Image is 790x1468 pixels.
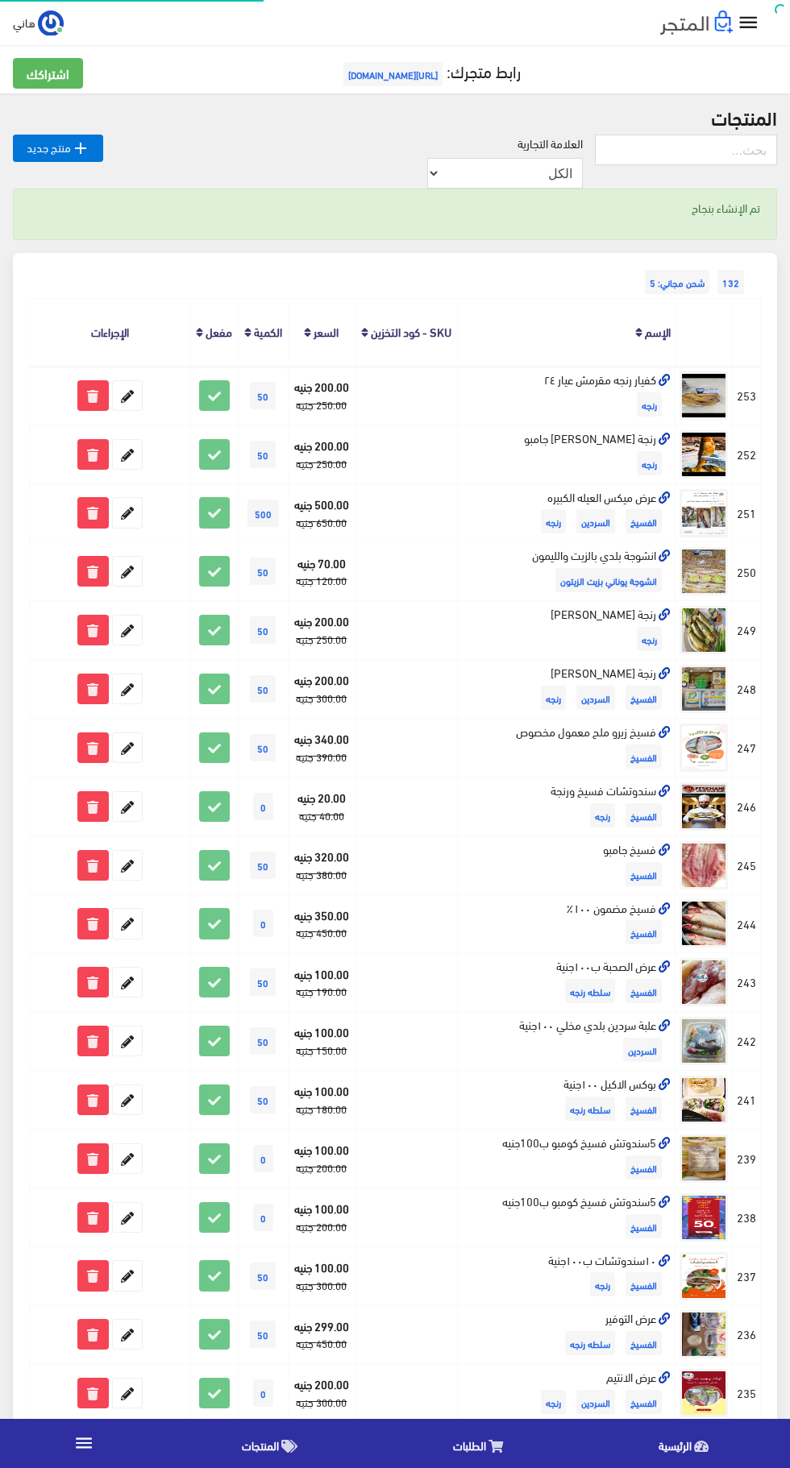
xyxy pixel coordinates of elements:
img: anshog-bldy-balzyt-oallymon.jpg [680,547,728,595]
strike: 40.00 جنيه [299,806,344,825]
td: 244 [732,894,760,953]
td: 235 [732,1364,760,1423]
td: رنجة [PERSON_NAME] [458,660,675,719]
span: 50 [250,1027,276,1055]
span: الرئيسية [659,1435,692,1455]
td: رنجة [PERSON_NAME] جامبو [458,425,675,483]
td: 247 [732,719,760,778]
strike: 250.00 جنيه [296,454,347,473]
span: رنجه [590,1272,615,1296]
td: 500.00 جنيه [289,483,355,542]
span: سلطه رنجه [565,979,615,1003]
a: رابط متجرك:[URL][DOMAIN_NAME] [339,56,521,85]
td: 100.00 جنيه [289,953,355,1012]
td: عرض الصحبة ب١٠٠جنية [458,953,675,1012]
td: 100.00 جنيه [289,1246,355,1305]
img: boks-alakyl-100gny.jpg [680,1076,728,1124]
td: 238 [732,1188,760,1246]
h2: المنتجات [13,106,777,127]
strike: 390.00 جنيه [296,747,347,766]
span: 0 [253,793,273,820]
span: رنجه [541,686,566,710]
td: 100.00 جنيه [289,1071,355,1130]
strike: 300.00 جنيه [296,1275,347,1295]
img: aard-myks-alaaylh-alkbyrh.jpg [680,489,728,537]
span: رنجه [541,509,566,533]
span: الفسيخ [626,920,662,944]
strike: 200.00 جنيه [296,1158,347,1177]
span: انشوجة يوناني بزيت الزيتون [555,568,662,592]
img: 5sndotsh-fsykh-kombo-b100gnyh.png [680,1134,728,1183]
span: 50 [250,1086,276,1113]
span: 0 [253,1145,273,1172]
td: 70.00 جنيه [289,542,355,601]
img: rng-mshoyh-aaly-alfhm.jpg [680,606,728,654]
td: 340.00 جنيه [289,719,355,778]
strike: 250.00 جنيه [296,629,347,649]
td: 242 [732,1012,760,1071]
a: SKU - كود التخزين [371,320,451,342]
td: 237 [732,1246,760,1305]
strike: 190.00 جنيه [296,981,347,1001]
a: اشتراكك [13,58,83,89]
span: 50 [250,675,276,703]
img: aalb-srdyn-bldy-mkhly-100gny.jpg [680,1017,728,1065]
input: بحث... [595,135,777,165]
span: الفسيخ [626,509,662,533]
span: رنجه [637,392,662,417]
img: fsykh-zyro-mlh-maamol-mkhsos.png [680,724,728,772]
td: 200.00 جنيه [289,601,355,660]
span: الفسيخ [626,979,662,1003]
td: 200.00 جنيه [289,660,355,719]
span: السردين [576,686,615,710]
span: الفسيخ [626,744,662,769]
span: 50 [250,616,276,644]
span: 50 [250,558,276,585]
img: kfyar-rngh-mkrmsh-aayar-24.jpg [680,371,728,420]
span: الفسيخ [626,1214,662,1238]
td: عرض التوفير [458,1305,675,1364]
img: 5sndotsh-fsykh-kombo-b100gnyh.png [680,1193,728,1242]
img: aard-altofyr.jpg [680,1310,728,1358]
td: 239 [732,1129,760,1188]
td: علبة سردين بلدي مخلي ١٠٠جنية [458,1012,675,1071]
td: فسيخ جامبو [458,836,675,894]
strike: 300.00 جنيه [296,1392,347,1412]
span: هاني [13,12,35,32]
span: شحن مجاني: 5 [645,270,709,294]
strike: 300.00 جنيه [296,688,347,707]
th: الإجراءات [30,299,191,366]
td: 200.00 جنيه [289,1364,355,1423]
strike: 450.00 جنيه [296,923,347,942]
span: 132 [717,270,744,294]
span: الفسيخ [626,1272,662,1296]
td: 200.00 جنيه [289,366,355,425]
td: 252 [732,425,760,483]
span: المنتجات [242,1435,279,1455]
td: فسيخ مضمون ١٠٠٪ [458,894,675,953]
span: السردين [623,1038,662,1062]
td: 236 [732,1305,760,1364]
strike: 180.00 جنيه [296,1099,347,1118]
span: رنجه [541,1390,566,1414]
a: السعر [314,320,339,342]
td: 248 [732,660,760,719]
td: 5سندوتش فسيخ كومبو ب100جنيه [458,1129,675,1188]
img: fsykh-gambo.jpg [680,841,728,890]
strike: 450.00 جنيه [296,1333,347,1353]
td: 245 [732,836,760,894]
a: ... هاني [13,10,64,35]
td: سندوتشات فسيخ ورنجة [458,777,675,836]
a: الرئيسية [584,1423,790,1464]
td: عرض الانتيم [458,1364,675,1423]
span: السردين [576,1390,615,1414]
span: الفسيخ [626,1097,662,1121]
td: 250 [732,542,760,601]
td: 20.00 جنيه [289,777,355,836]
td: 200.00 جنيه [289,425,355,483]
span: 50 [250,968,276,996]
strike: 650.00 جنيه [296,512,347,532]
a: الكمية [254,320,282,342]
a: منتج جديد [13,135,103,162]
img: aard-alantym.png [680,1369,728,1417]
